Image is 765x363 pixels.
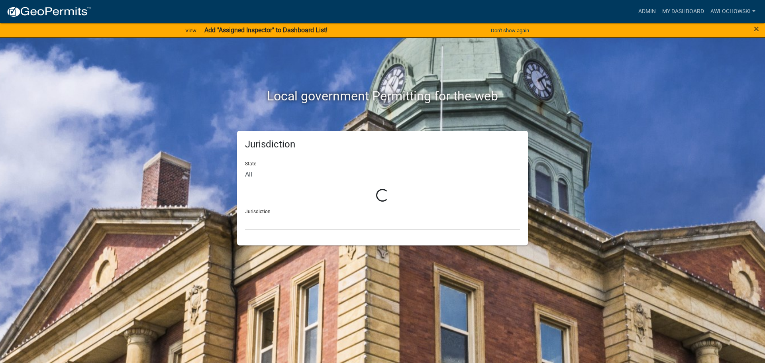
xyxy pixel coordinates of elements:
[754,23,759,34] span: ×
[161,88,604,104] h2: Local government Permitting for the web
[488,24,532,37] button: Don't show again
[635,4,659,19] a: Admin
[182,24,200,37] a: View
[707,4,759,19] a: awlochowski
[204,26,328,34] strong: Add "Assigned Inspector" to Dashboard List!
[245,139,520,150] h5: Jurisdiction
[659,4,707,19] a: My Dashboard
[754,24,759,33] button: Close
